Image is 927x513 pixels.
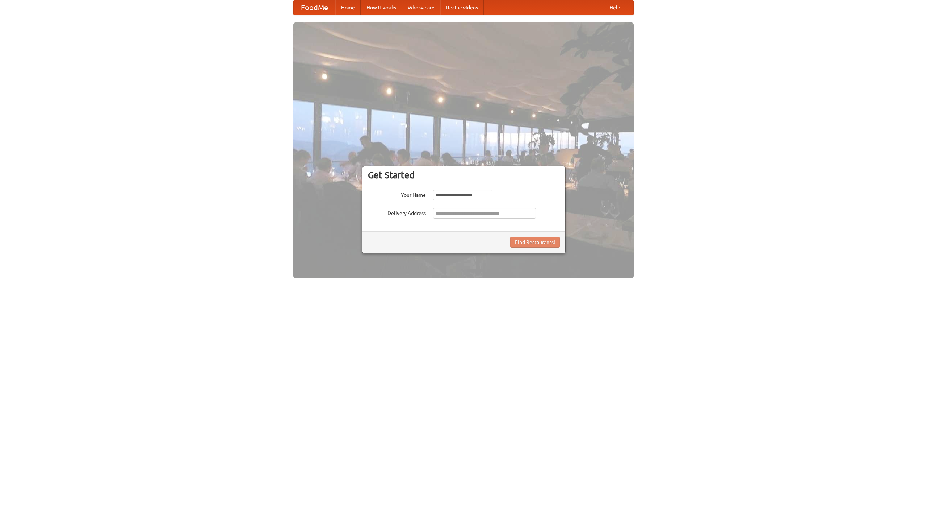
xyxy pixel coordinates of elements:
a: Recipe videos [440,0,484,15]
a: Help [604,0,626,15]
button: Find Restaurants! [510,237,560,248]
a: Home [335,0,361,15]
a: How it works [361,0,402,15]
a: Who we are [402,0,440,15]
label: Your Name [368,190,426,199]
a: FoodMe [294,0,335,15]
label: Delivery Address [368,208,426,217]
h3: Get Started [368,170,560,181]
